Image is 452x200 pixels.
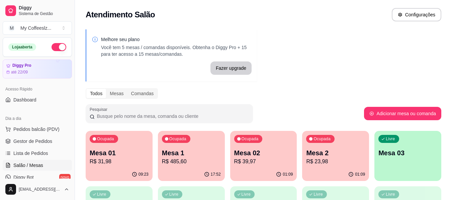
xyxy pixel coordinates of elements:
[3,160,72,171] a: Salão / Mesas
[242,192,251,197] p: Livre
[19,11,69,16] span: Sistema de Gestão
[230,131,297,181] button: OcupadaMesa 02R$ 39,9701:09
[306,148,365,158] p: Mesa 2
[3,172,72,183] a: Diggy Botnovo
[13,126,60,133] span: Pedidos balcão (PDV)
[210,61,252,75] button: Fazer upgrade
[8,43,36,51] div: Loja aberta
[3,59,72,78] a: Diggy Proaté 22/09
[283,172,293,177] p: 01:09
[13,150,48,157] span: Lista de Pedidos
[19,5,69,11] span: Diggy
[3,84,72,94] div: Acesso Rápido
[52,43,66,51] button: Alterar Status
[364,107,441,120] button: Adicionar mesa ou comanda
[378,148,437,158] p: Mesa 03
[86,89,106,98] div: Todos
[127,89,158,98] div: Comandas
[90,148,149,158] p: Mesa 01
[13,162,43,169] span: Salão / Mesas
[11,69,28,75] article: até 22/09
[101,36,252,43] p: Melhore seu plano
[20,25,51,31] div: My Coffeeslz ...
[3,94,72,105] a: Dashboard
[86,131,153,181] button: OcupadaMesa 01R$ 31,9809:23
[374,131,441,181] button: LivreMesa 03
[3,3,72,19] a: DiggySistema de Gestão
[86,9,155,20] h2: Atendimento Salão
[101,44,252,57] p: Você tem 5 mesas / comandas disponíveis. Obtenha o Diggy Pro + 15 para ter acesso a 15 mesas/coma...
[234,148,293,158] p: Mesa 02
[169,136,186,142] p: Ocupada
[90,107,110,112] label: Pesquisar
[106,89,127,98] div: Mesas
[3,113,72,124] div: Dia a dia
[13,96,36,103] span: Dashboard
[302,131,369,181] button: OcupadaMesa 2R$ 23,9801:09
[3,181,72,197] button: [EMAIL_ADDRESS][DOMAIN_NAME]
[13,174,34,181] span: Diggy Bot
[90,158,149,166] p: R$ 31,98
[162,158,221,166] p: R$ 485,60
[169,192,179,197] p: Livre
[3,136,72,147] a: Gestor de Pedidos
[12,63,31,68] article: Diggy Pro
[242,136,259,142] p: Ocupada
[8,25,15,31] span: M
[139,172,149,177] p: 09:23
[158,131,225,181] button: OcupadaMesa 1R$ 485,6017:52
[19,187,61,192] span: [EMAIL_ADDRESS][DOMAIN_NAME]
[162,148,221,158] p: Mesa 1
[234,158,293,166] p: R$ 39,97
[3,21,72,35] button: Select a team
[386,192,395,197] p: Livre
[211,172,221,177] p: 17:52
[386,136,395,142] p: Livre
[313,136,331,142] p: Ocupada
[3,148,72,159] a: Lista de Pedidos
[95,113,249,120] input: Pesquisar
[306,158,365,166] p: R$ 23,98
[355,172,365,177] p: 01:09
[313,192,323,197] p: Livre
[3,124,72,135] button: Pedidos balcão (PDV)
[13,138,52,145] span: Gestor de Pedidos
[392,8,441,21] button: Configurações
[97,192,106,197] p: Livre
[97,136,114,142] p: Ocupada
